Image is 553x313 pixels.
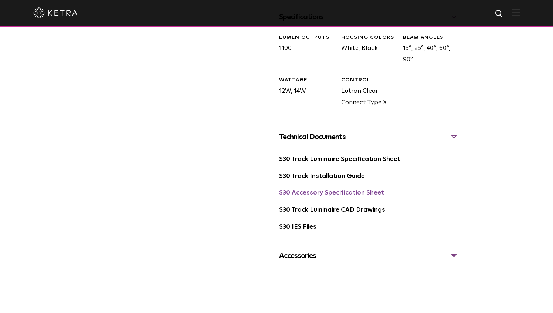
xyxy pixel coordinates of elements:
img: search icon [495,9,504,18]
img: ketra-logo-2019-white [33,7,78,18]
div: Accessories [279,250,459,262]
div: 1100 [274,34,335,66]
div: White, Black [336,34,397,66]
img: Hamburger%20Nav.svg [512,9,520,16]
div: Lutron Clear Connect Type X [336,77,397,108]
div: CONTROL [341,77,397,84]
div: 15°, 25°, 40°, 60°, 90° [397,34,459,66]
a: S30 Track Installation Guide [279,173,365,179]
div: BEAM ANGLES [403,34,459,41]
a: S30 Track Luminaire CAD Drawings [279,207,385,213]
div: HOUSING COLORS [341,34,397,41]
div: Technical Documents [279,131,459,143]
a: S30 IES Files [279,224,316,230]
a: S30 Track Luminaire Specification Sheet [279,156,400,162]
div: 12W, 14W [274,77,335,108]
div: WATTAGE [279,77,335,84]
a: S30 Accessory Specification Sheet [279,190,384,196]
div: LUMEN OUTPUTS [279,34,335,41]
